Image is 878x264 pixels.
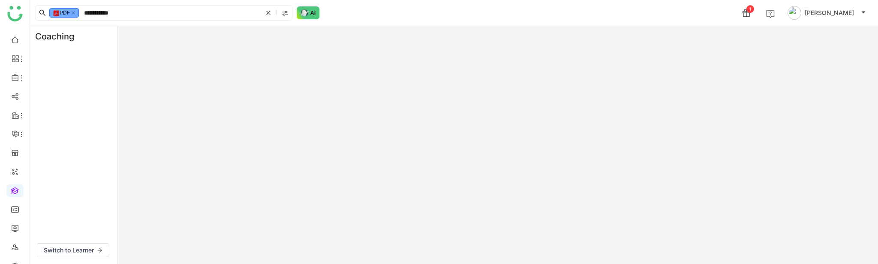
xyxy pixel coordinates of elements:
[53,10,60,17] img: pdf.svg
[44,246,94,255] span: Switch to Learner
[49,8,79,18] nz-tag: PDF
[7,6,23,21] img: logo
[297,6,320,19] img: ask-buddy-normal.svg
[805,8,854,18] span: [PERSON_NAME]
[766,9,775,18] img: help.svg
[786,6,868,20] button: [PERSON_NAME]
[37,243,109,257] button: Switch to Learner
[788,6,801,20] img: avatar
[746,5,754,13] div: 1
[30,26,87,47] div: Coaching
[282,10,289,17] img: search-type.svg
